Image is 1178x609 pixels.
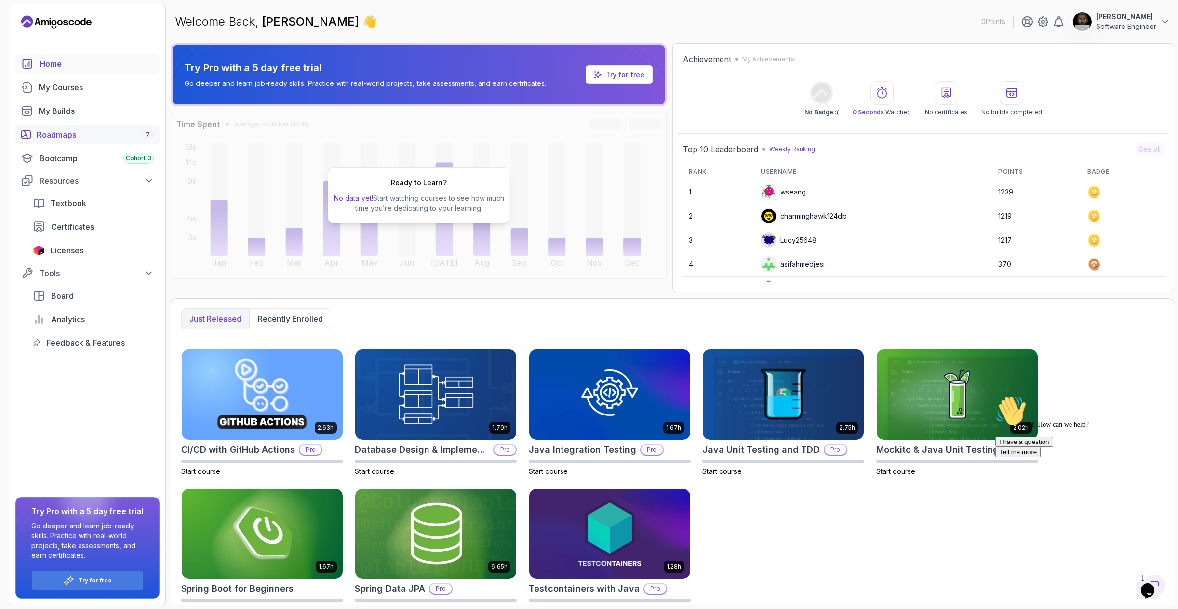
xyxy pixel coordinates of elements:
[355,349,516,440] img: Database Design & Implementation card
[992,252,1081,277] td: 370
[39,267,154,279] div: Tools
[755,164,992,180] th: Username
[491,563,508,571] p: 6.65h
[27,194,160,213] a: textbook
[529,489,690,579] img: Testcontainers with Java card
[15,78,160,97] a: courses
[15,125,160,144] a: roadmaps
[742,55,794,63] p: My Achievements
[853,109,884,116] span: 0 Seconds
[529,582,640,596] h2: Testcontainers with Java
[39,58,154,70] div: Home
[529,349,691,476] a: Java Integration Testing card1.67hJava Integration TestingProStart course
[355,443,489,457] h2: Database Design & Implementation
[15,54,160,74] a: home
[319,563,334,571] p: 1.67h
[529,349,690,440] img: Java Integration Testing card
[79,577,112,584] p: Try for free
[31,521,143,560] p: Go deeper and learn job-ready skills. Practice with real-world projects, take assessments, and ea...
[185,79,546,88] p: Go deeper and learn job-ready skills. Practice with real-world projects, take assessments, and ea...
[1081,164,1164,180] th: Badge
[683,54,731,65] h2: Achievement
[175,14,377,29] p: Welcome Back,
[355,582,425,596] h2: Spring Data JPA
[492,424,508,432] p: 1.70h
[702,467,742,475] span: Start course
[761,257,776,272] img: user profile image
[258,313,323,325] p: Recently enrolled
[51,290,74,302] span: Board
[31,570,143,590] button: Try for free
[15,172,160,190] button: Resources
[15,101,160,121] a: builds
[606,70,644,80] a: Try for free
[27,309,160,329] a: analytics
[1137,570,1168,599] iframe: chat widget
[529,443,636,457] h2: Java Integration Testing
[702,349,864,476] a: Java Unit Testing and TDD card2.75hJava Unit Testing and TDDProStart course
[39,175,154,187] div: Resources
[182,349,343,440] img: CI/CD with GitHub Actions card
[355,489,516,579] img: Spring Data JPA card
[825,445,846,455] p: Pro
[300,445,321,455] p: Pro
[249,309,331,329] button: Recently enrolled
[641,445,663,455] p: Pro
[39,82,154,93] div: My Courses
[683,228,755,252] td: 3
[47,337,125,349] span: Feedback & Features
[15,264,160,282] button: Tools
[37,129,154,140] div: Roadmaps
[51,245,83,256] span: Licenses
[683,277,755,301] td: 5
[761,208,847,224] div: charminghawk124db
[1096,22,1156,31] p: Software Engineer
[27,333,160,353] a: feedback
[185,61,546,75] p: Try Pro with a 5 day free trial
[839,424,855,432] p: 2.75h
[362,14,377,29] span: 👋
[683,164,755,180] th: Rank
[4,29,97,37] span: Hi! How can we help?
[15,148,160,168] a: bootcamp
[683,180,755,204] td: 1
[4,4,181,66] div: 👋Hi! How can we help?I have a questionTell me more
[761,256,825,272] div: asifahmedjesi
[39,152,154,164] div: Bootcamp
[27,217,160,237] a: certificates
[51,197,86,209] span: Textbook
[992,204,1081,228] td: 1219
[262,14,362,28] span: [PERSON_NAME]
[853,109,911,116] p: Watched
[683,252,755,277] td: 4
[644,584,666,594] p: Pro
[126,154,151,162] span: Cohort 3
[761,233,776,248] img: default monster avatar
[667,563,681,571] p: 1.28h
[1136,142,1164,156] button: See all
[761,209,776,223] img: user profile image
[761,184,806,200] div: wseang
[703,349,864,440] img: Java Unit Testing and TDD card
[332,194,505,213] p: Start watching courses to see how much time you’re dedicating to your learning.
[4,45,62,55] button: I have a question
[146,131,150,138] span: 7
[39,105,154,117] div: My Builds
[51,221,94,233] span: Certificates
[761,280,823,296] div: Sabrina0704
[430,584,452,594] p: Pro
[1073,12,1092,31] img: user profile image
[334,194,373,202] span: No data yet!
[182,309,249,329] button: Just released
[683,143,758,155] h2: Top 10 Leaderboard
[769,145,815,153] p: Weekly Ranking
[992,164,1081,180] th: Points
[1096,12,1156,22] p: [PERSON_NAME]
[391,178,447,188] h2: Ready to Learn?
[876,467,915,475] span: Start course
[181,582,294,596] h2: Spring Boot for Beginners
[355,349,517,476] a: Database Design & Implementation card1.70hDatabase Design & ImplementationProStart course
[761,232,817,248] div: Lucy25648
